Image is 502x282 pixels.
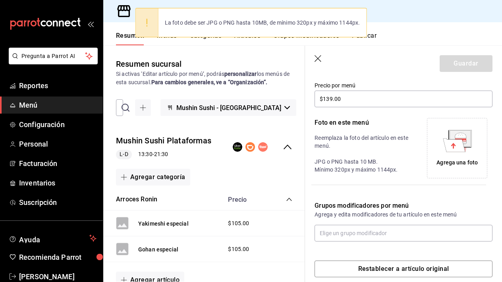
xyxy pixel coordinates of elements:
[116,32,502,45] div: navigation tabs
[429,120,485,176] div: Agrega una foto
[19,271,97,282] span: [PERSON_NAME]
[176,104,281,112] span: Mushin Sushi - [GEOGRAPHIC_DATA]
[19,100,97,110] span: Menú
[224,71,257,77] strong: personalizar
[436,158,478,167] div: Agrega una foto
[87,21,94,27] button: open_drawer_menu
[132,6,275,16] h3: Sucursal: Mushin Sushi ([GEOGRAPHIC_DATA])
[103,129,305,166] div: collapse-menu-row
[133,100,137,116] input: Buscar menú
[21,52,85,60] span: Pregunta a Parrot AI
[138,245,178,253] button: Gohan especial
[19,158,97,169] span: Facturación
[228,245,249,253] span: $105.00
[220,196,271,203] div: Precio
[160,99,296,116] button: Mushin Sushi - [GEOGRAPHIC_DATA]
[19,178,97,188] span: Inventarios
[158,14,367,31] div: La foto debe ser JPG o PNG hasta 10MB, de mínimo 320px y máximo 1144px.
[19,197,97,208] span: Suscripción
[228,219,249,228] span: $105.00
[116,58,181,70] div: Resumen sucursal
[116,169,190,185] button: Agregar categoría
[315,118,413,127] p: Foto en este menú
[116,150,131,158] span: L-D
[19,80,97,91] span: Reportes
[116,150,211,159] div: 13:30 - 21:30
[151,79,268,85] strong: Para cambios generales, ve a “Organización”.
[315,201,492,211] p: Grupos modificadores por menú
[116,135,211,147] button: Mushin Sushi Plataformas
[138,220,189,228] button: Yakimeshi especial
[6,58,98,66] a: Pregunta a Parrot AI
[315,83,492,88] label: Precio por menú
[315,91,492,107] input: $0.00
[286,196,292,203] button: collapse-category-row
[315,261,492,277] button: Restablecer a artículo original
[116,32,144,45] button: Resumen
[9,48,98,64] button: Pregunta a Parrot AI
[19,234,86,243] span: Ayuda
[19,119,97,130] span: Configuración
[19,252,97,263] span: Recomienda Parrot
[315,134,413,174] p: Reemplaza la foto del artículo en este menú. JPG o PNG hasta 10 MB. Mínimo 320px y máximo 1144px.
[116,70,292,87] div: Si activas ‘Editar artículo por menú’, podrás los menús de esta sucursal.
[19,139,97,149] span: Personal
[116,195,157,204] button: Arroces Ronin
[315,211,492,218] p: Agrega y edita modificadores de tu artículo en este menú
[315,225,492,241] input: Elige un grupo modificador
